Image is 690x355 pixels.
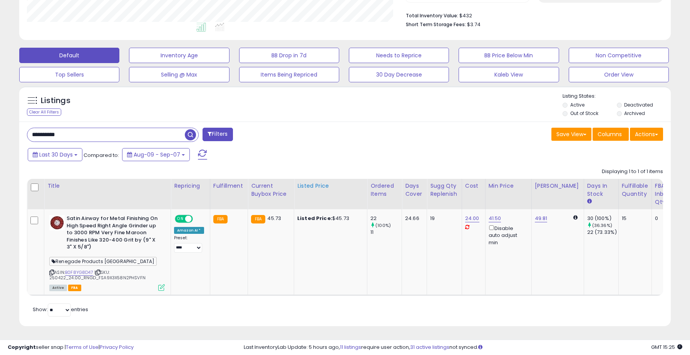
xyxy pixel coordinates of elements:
[174,227,204,234] div: Amazon AI *
[349,67,449,82] button: 30 Day Decrease
[459,67,559,82] button: Kaleb View
[251,182,291,198] div: Current Buybox Price
[297,182,364,190] div: Listed Price
[297,215,361,222] div: $45.73
[129,48,229,63] button: Inventory Age
[84,152,119,159] span: Compared to:
[405,182,424,198] div: Days Cover
[459,48,559,63] button: BB Price Below Min
[569,48,669,63] button: Non Competitive
[593,128,629,141] button: Columns
[66,343,99,351] a: Terms of Use
[406,21,466,28] b: Short Term Storage Fees:
[213,182,245,190] div: Fulfillment
[174,182,207,190] div: Repricing
[67,215,160,253] b: Satin Airway for Metal Finishing On High Speed Right Angle Grinder up to 3000 RPM Very Fine Maroo...
[406,10,657,20] li: $432
[49,257,157,266] span: Renegade Products [GEOGRAPHIC_DATA]
[8,343,36,351] strong: Copyright
[622,182,648,198] div: Fulfillable Quantity
[370,215,402,222] div: 22
[598,130,622,138] span: Columns
[489,215,501,222] a: 41.50
[8,344,134,351] div: seller snap | |
[406,12,458,19] b: Total Inventory Value:
[465,182,482,190] div: Cost
[49,215,65,230] img: 51qvixT2CLL._SL40_.jpg
[33,306,88,313] span: Show: entries
[489,224,526,246] div: Disable auto adjust min
[430,215,456,222] div: 19
[174,235,204,253] div: Preset:
[655,182,678,206] div: FBA inbound Qty
[267,215,281,222] span: 45.73
[47,182,167,190] div: Title
[535,182,581,190] div: [PERSON_NAME]
[370,182,399,198] div: Ordered Items
[465,215,479,222] a: 24.00
[340,343,361,351] a: 11 listings
[624,110,645,117] label: Archived
[405,215,421,222] div: 24.66
[192,216,204,222] span: OFF
[19,67,119,82] button: Top Sellers
[27,108,61,116] div: Clear All Filters
[489,182,528,190] div: Min Price
[251,215,265,223] small: FBA
[410,343,449,351] a: 31 active listings
[563,93,671,100] p: Listing States:
[370,229,402,236] div: 11
[100,343,134,351] a: Privacy Policy
[535,215,548,222] a: 49.81
[203,128,233,141] button: Filters
[49,285,67,291] span: All listings currently available for purchase on Amazon
[551,128,591,141] button: Save View
[430,182,459,198] div: Sugg Qty Replenish
[587,215,618,222] div: 30 (100%)
[570,110,598,117] label: Out of Stock
[602,168,663,175] div: Displaying 1 to 1 of 1 items
[244,344,682,351] div: Last InventoryLab Update: 5 hours ago, require user action, not synced.
[49,215,165,290] div: ASIN:
[655,215,675,222] div: 0
[49,269,146,281] span: | SKU: 250422_24.00_RNGD_FSA9X3X58N2PHSVFN
[587,182,615,198] div: Days In Stock
[28,148,82,161] button: Last 30 Days
[213,215,228,223] small: FBA
[427,179,462,209] th: Please note that this number is a calculation based on your required days of coverage and your ve...
[375,222,391,228] small: (100%)
[239,67,339,82] button: Items Being Repriced
[630,128,663,141] button: Actions
[624,102,653,108] label: Deactivated
[39,151,73,158] span: Last 30 Days
[349,48,449,63] button: Needs to Reprice
[239,48,339,63] button: BB Drop in 7d
[587,229,618,236] div: 22 (73.33%)
[134,151,180,158] span: Aug-09 - Sep-07
[41,95,70,106] h5: Listings
[129,67,229,82] button: Selling @ Max
[592,222,612,228] small: (36.36%)
[570,102,584,108] label: Active
[176,216,185,222] span: ON
[122,148,190,161] button: Aug-09 - Sep-07
[65,269,93,276] a: B0F8YG8D47
[19,48,119,63] button: Default
[651,343,682,351] span: 2025-10-8 15:25 GMT
[622,215,646,222] div: 15
[587,198,592,205] small: Days In Stock.
[297,215,332,222] b: Listed Price:
[68,285,81,291] span: FBA
[569,67,669,82] button: Order View
[467,21,481,28] span: $3.74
